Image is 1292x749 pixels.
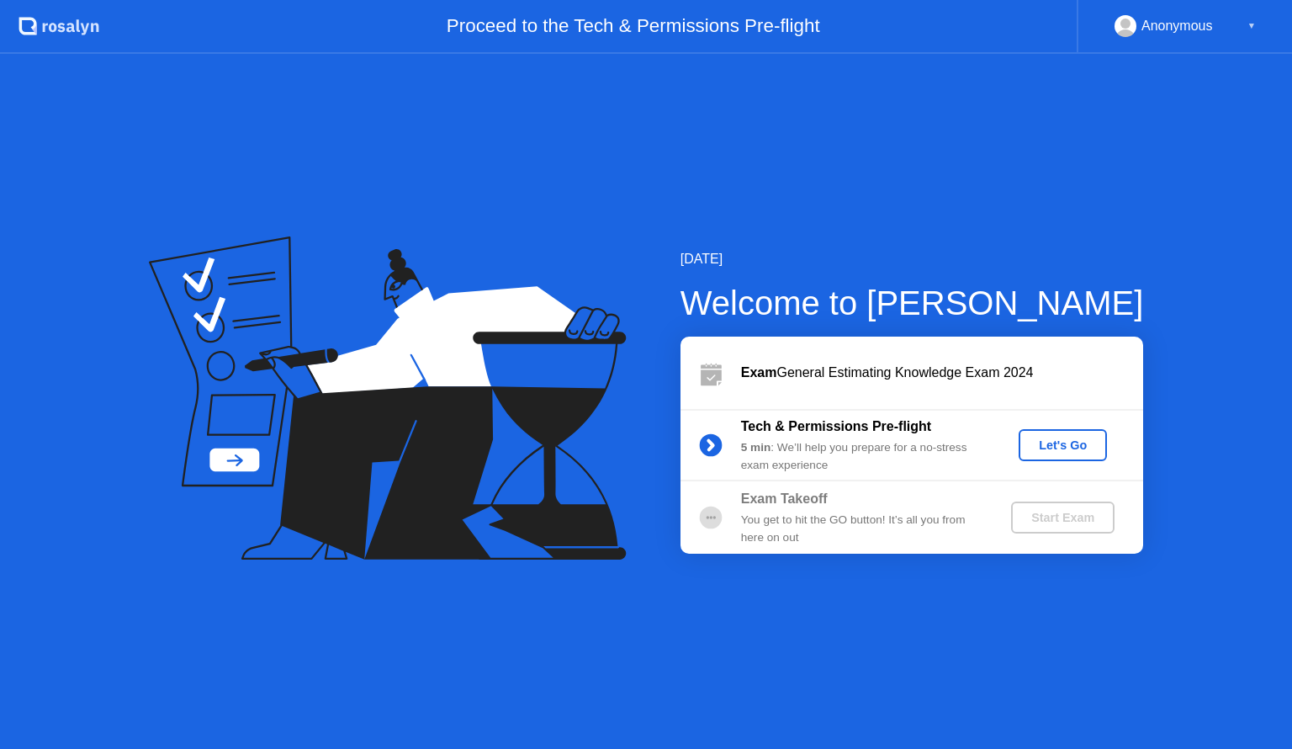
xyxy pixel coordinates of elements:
div: Let's Go [1025,438,1100,452]
div: You get to hit the GO button! It’s all you from here on out [741,512,983,546]
div: ▼ [1247,15,1256,37]
b: Tech & Permissions Pre-flight [741,419,931,433]
div: [DATE] [680,249,1144,269]
div: Welcome to [PERSON_NAME] [680,278,1144,328]
button: Let's Go [1019,429,1107,461]
b: 5 min [741,441,771,454]
b: Exam Takeoff [741,491,828,506]
div: Start Exam [1018,511,1108,524]
button: Start Exam [1011,502,1115,534]
b: Exam [741,365,777,380]
div: General Estimating Knowledge Exam 2024 [741,363,1143,383]
div: : We’ll help you prepare for a no-stress exam experience [741,439,983,474]
div: Anonymous [1141,15,1213,37]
